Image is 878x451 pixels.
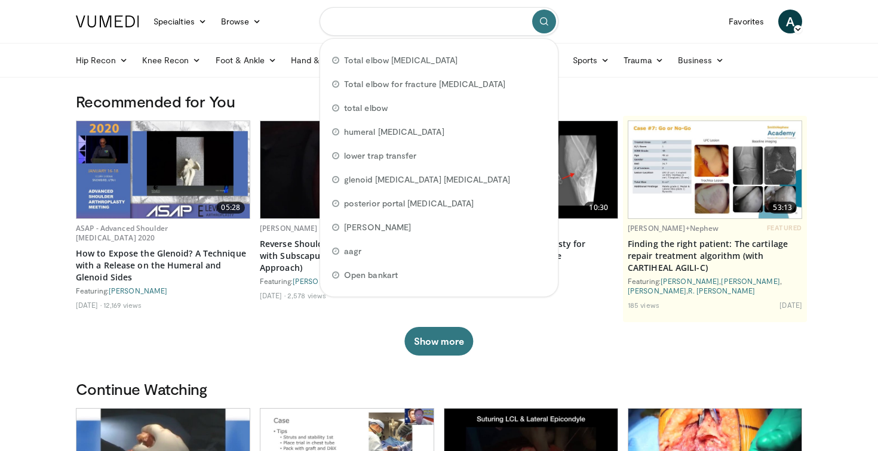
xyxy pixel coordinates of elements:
[344,102,388,114] span: total elbow
[628,238,802,274] a: Finding the right patient: The cartilage repair treatment algorithm (with CARTIHEAL AGILI-C)
[76,300,102,310] li: [DATE]
[260,291,285,300] li: [DATE]
[69,48,135,72] a: Hip Recon
[344,126,444,138] span: humeral [MEDICAL_DATA]
[103,300,142,310] li: 12,169 views
[216,202,245,214] span: 05:28
[628,121,802,218] a: 53:13
[628,286,686,295] a: [PERSON_NAME]
[76,16,139,27] img: VuMedi Logo
[584,202,613,214] span: 10:30
[76,248,250,283] a: How to Expose the Glenoid? A Technique with a Release on the Humeral and Glenoid Sides
[260,276,434,286] div: Featuring:
[146,10,214,33] a: Specialties
[767,224,802,232] span: FEATURED
[628,276,802,295] div: Featuring: , , ,
[260,238,434,274] a: Reverse Shoulder [MEDICAL_DATA] (RSA) with Subscapularis Preservation (AMS Approach)
[287,291,326,300] li: 2,578 views
[628,223,719,233] a: [PERSON_NAME]+Nephew
[76,92,802,111] h3: Recommended for You
[76,121,250,218] a: 05:28
[284,48,361,72] a: Hand & Wrist
[76,223,168,243] a: ASAP - Advanced Shoulder [MEDICAL_DATA] 2020
[260,223,318,233] a: [PERSON_NAME]
[260,121,434,218] a: 12:32
[344,78,505,90] span: Total elbow for fracture [MEDICAL_DATA]
[293,277,351,285] a: [PERSON_NAME]
[344,54,458,66] span: Total elbow [MEDICAL_DATA]
[320,7,558,36] input: Search topics, interventions
[76,379,802,399] h3: Continue Watching
[779,300,802,310] li: [DATE]
[778,10,802,33] a: A
[628,300,659,310] li: 185 views
[135,48,208,72] a: Knee Recon
[404,327,473,356] button: Show more
[76,121,250,218] img: 56a87972-5145-49b8-a6bd-8880e961a6a7.620x360_q85_upscale.jpg
[109,286,167,295] a: [PERSON_NAME]
[260,121,434,218] img: f5a43089-e37c-4409-89bd-d6d9eaa40135.620x360_q85_upscale.jpg
[344,245,361,257] span: aagr
[721,277,779,285] a: [PERSON_NAME]
[344,150,416,162] span: lower trap transfer
[722,10,771,33] a: Favorites
[76,286,250,295] div: Featuring:
[566,48,617,72] a: Sports
[344,221,411,233] span: [PERSON_NAME]
[344,174,510,186] span: glenoid [MEDICAL_DATA] [MEDICAL_DATA]
[344,269,398,281] span: Open bankart
[616,48,671,72] a: Trauma
[214,10,269,33] a: Browse
[671,48,732,72] a: Business
[768,202,797,214] span: 53:13
[688,286,755,295] a: R. [PERSON_NAME]
[628,121,802,218] img: 2894c166-06ea-43da-b75e-3312627dae3b.620x360_q85_upscale.jpg
[208,48,284,72] a: Foot & Ankle
[344,197,474,209] span: posterior portal [MEDICAL_DATA]
[661,277,719,285] a: [PERSON_NAME]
